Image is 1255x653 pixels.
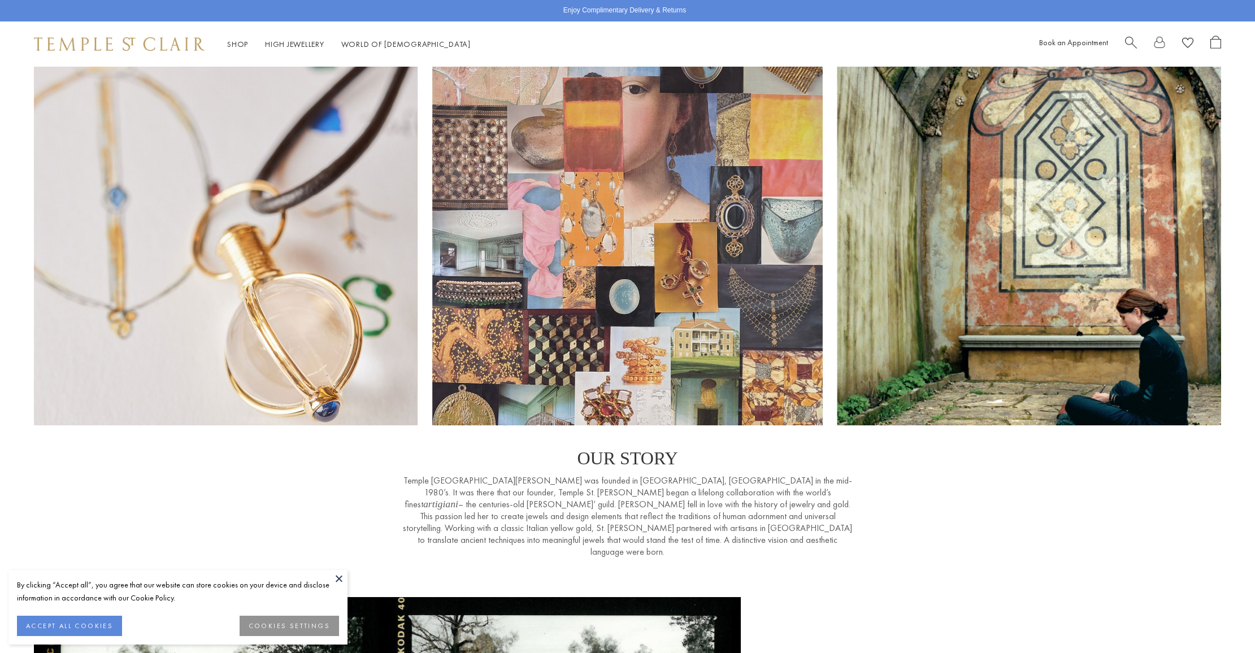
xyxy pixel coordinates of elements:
a: High JewelleryHigh Jewellery [265,39,324,49]
button: COOKIES SETTINGS [240,616,339,636]
p: OUR STORY [402,448,854,469]
p: Enjoy Complimentary Delivery & Returns [563,5,686,16]
a: View Wishlist [1182,36,1193,53]
img: Temple St. Clair [34,37,205,51]
a: Search [1125,36,1137,53]
div: By clicking “Accept all”, you agree that our website can store cookies on your device and disclos... [17,578,339,604]
a: Book an Appointment [1039,37,1108,47]
a: ShopShop [227,39,248,49]
a: World of [DEMOGRAPHIC_DATA]World of [DEMOGRAPHIC_DATA] [341,39,471,49]
iframe: Gorgias live chat messenger [1198,600,1244,642]
button: ACCEPT ALL COOKIES [17,616,122,636]
a: Open Shopping Bag [1210,36,1221,53]
p: Temple [GEOGRAPHIC_DATA][PERSON_NAME] was founded in [GEOGRAPHIC_DATA], [GEOGRAPHIC_DATA] in the ... [402,474,854,558]
em: artigiani [423,498,458,510]
nav: Main navigation [227,37,471,51]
